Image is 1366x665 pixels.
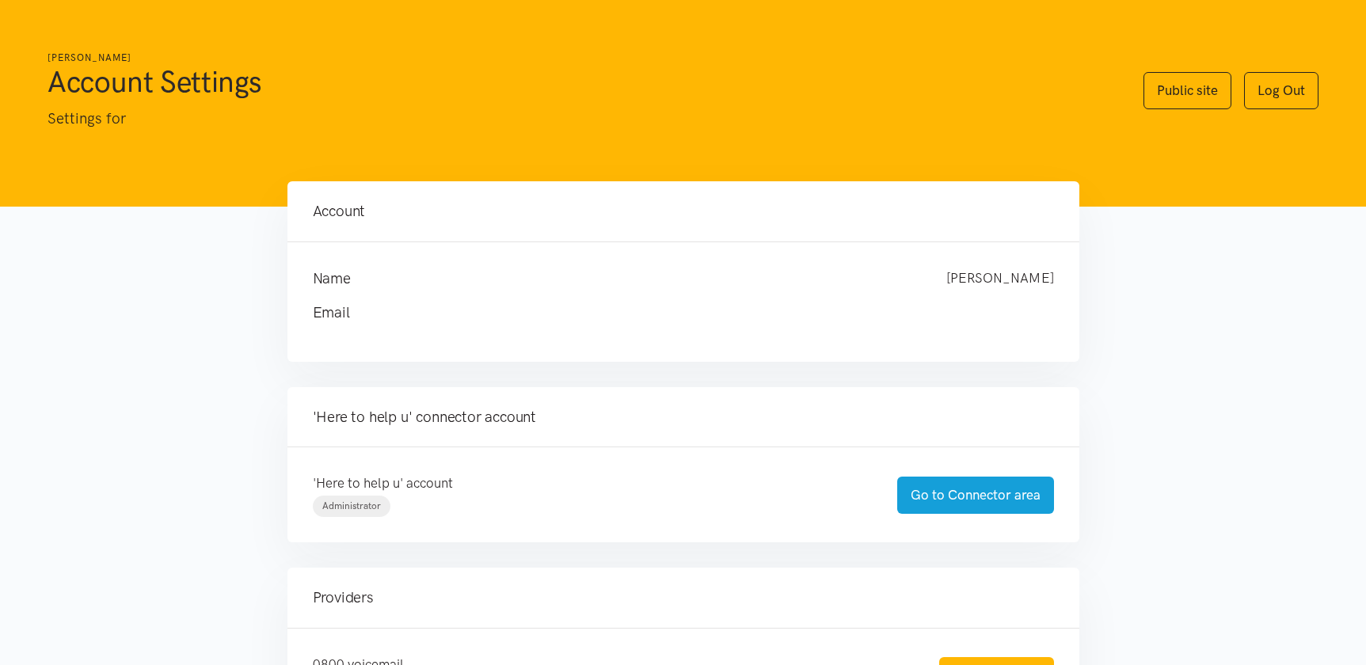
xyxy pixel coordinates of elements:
[313,302,1022,324] h4: Email
[322,500,381,511] span: Administrator
[313,406,1054,428] h4: 'Here to help u' connector account
[1143,72,1231,109] a: Public site
[48,63,1112,101] h1: Account Settings
[930,268,1070,290] div: [PERSON_NAME]
[313,587,1054,609] h4: Providers
[1244,72,1318,109] a: Log Out
[897,477,1054,514] a: Go to Connector area
[313,473,866,494] p: 'Here to help u' account
[313,200,1054,222] h4: Account
[48,51,1112,66] h6: [PERSON_NAME]
[48,107,1112,131] p: Settings for
[313,268,915,290] h4: Name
